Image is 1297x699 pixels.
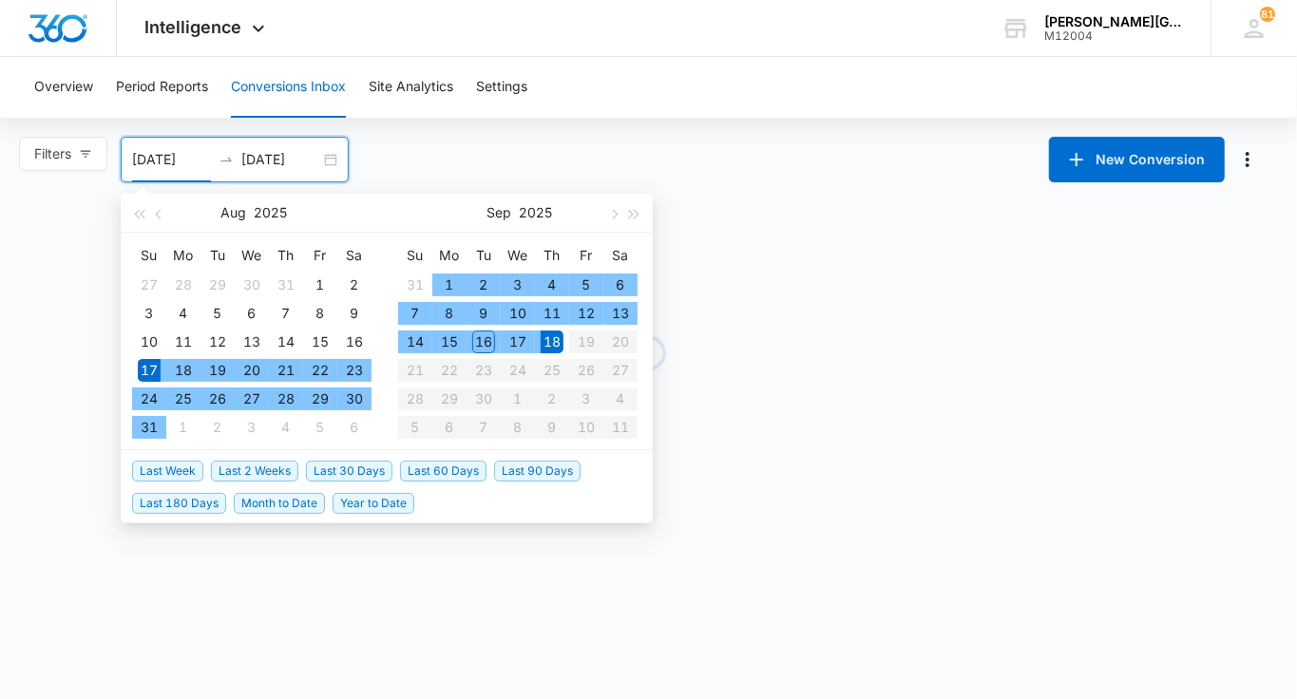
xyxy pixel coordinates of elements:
span: Last 2 Weeks [211,461,298,482]
td: 2025-08-04 [166,299,200,328]
th: Tu [467,240,501,271]
th: Fr [303,240,337,271]
span: 81 [1260,7,1275,22]
div: 6 [240,302,263,325]
div: 31 [275,274,297,296]
td: 2025-09-18 [535,328,569,356]
div: 2 [343,274,366,296]
div: 13 [609,302,632,325]
td: 2025-08-13 [235,328,269,356]
button: Period Reports [116,57,208,118]
td: 2025-08-02 [337,271,372,299]
td: 2025-08-31 [398,271,432,299]
span: Intelligence [145,17,242,37]
div: 25 [172,387,195,410]
div: 30 [343,387,366,410]
div: account name [1044,14,1183,29]
td: 2025-08-03 [132,299,166,328]
div: account id [1044,29,1183,43]
div: notifications count [1260,7,1275,22]
div: 2 [206,416,229,439]
td: 2025-09-17 [501,328,535,356]
div: 17 [506,331,529,353]
td: 2025-07-28 [166,271,200,299]
th: Sa [337,240,372,271]
td: 2025-09-13 [603,299,638,328]
td: 2025-07-30 [235,271,269,299]
td: 2025-09-14 [398,328,432,356]
div: 31 [404,274,427,296]
td: 2025-09-06 [603,271,638,299]
td: 2025-08-07 [269,299,303,328]
td: 2025-08-11 [166,328,200,356]
div: 27 [240,387,263,410]
div: 23 [343,359,366,382]
button: Sep [487,194,512,232]
td: 2025-09-08 [432,299,467,328]
td: 2025-08-12 [200,328,235,356]
span: Month to Date [234,493,325,514]
button: New Conversion [1049,137,1225,182]
button: 2025 [254,194,287,232]
th: Fr [569,240,603,271]
div: 5 [309,416,332,439]
button: Settings [476,57,527,118]
div: 9 [472,302,495,325]
th: Th [269,240,303,271]
div: 14 [404,331,427,353]
td: 2025-09-01 [166,413,200,442]
td: 2025-09-07 [398,299,432,328]
td: 2025-09-01 [432,271,467,299]
div: 7 [275,302,297,325]
td: 2025-08-31 [132,413,166,442]
div: 21 [275,359,297,382]
div: 11 [172,331,195,353]
div: 1 [309,274,332,296]
td: 2025-08-14 [269,328,303,356]
td: 2025-08-30 [337,385,372,413]
div: 20 [240,359,263,382]
td: 2025-09-03 [501,271,535,299]
div: 5 [206,302,229,325]
div: 19 [206,359,229,382]
th: Tu [200,240,235,271]
td: 2025-09-15 [432,328,467,356]
td: 2025-08-16 [337,328,372,356]
th: Th [535,240,569,271]
div: 22 [309,359,332,382]
button: Overview [34,57,93,118]
td: 2025-08-05 [200,299,235,328]
td: 2025-08-17 [132,356,166,385]
div: 15 [309,331,332,353]
div: 3 [506,274,529,296]
td: 2025-09-04 [535,271,569,299]
div: 18 [172,359,195,382]
td: 2025-09-12 [569,299,603,328]
td: 2025-08-15 [303,328,337,356]
div: 14 [275,331,297,353]
button: Aug [220,194,246,232]
div: 16 [472,331,495,353]
span: Last 30 Days [306,461,392,482]
th: Su [132,240,166,271]
div: 1 [172,416,195,439]
td: 2025-09-02 [467,271,501,299]
button: Filters [19,137,107,171]
div: 4 [172,302,195,325]
td: 2025-08-10 [132,328,166,356]
div: 13 [240,331,263,353]
td: 2025-09-05 [569,271,603,299]
td: 2025-07-27 [132,271,166,299]
span: Last Week [132,461,203,482]
td: 2025-08-22 [303,356,337,385]
td: 2025-09-16 [467,328,501,356]
th: Su [398,240,432,271]
div: 7 [404,302,427,325]
div: 4 [541,274,563,296]
div: 18 [541,331,563,353]
td: 2025-08-28 [269,385,303,413]
td: 2025-09-04 [269,413,303,442]
div: 6 [609,274,632,296]
td: 2025-08-18 [166,356,200,385]
div: 8 [438,302,461,325]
